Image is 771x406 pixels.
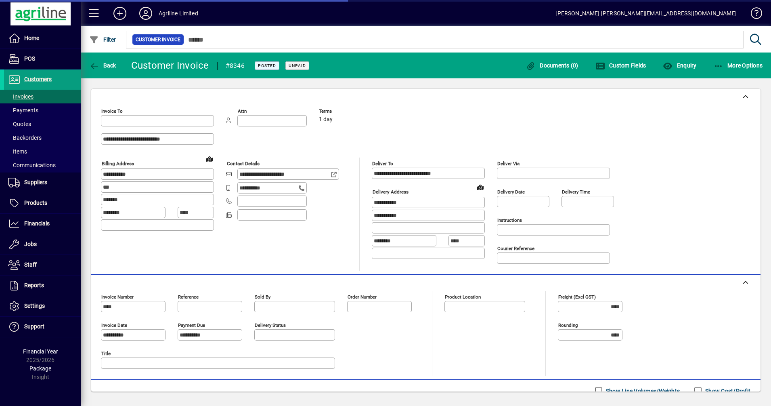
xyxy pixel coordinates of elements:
a: Items [4,145,81,158]
span: More Options [714,62,763,69]
span: Support [24,323,44,330]
mat-label: Invoice number [101,294,134,300]
button: Profile [133,6,159,21]
span: Customers [24,76,52,82]
a: Products [4,193,81,213]
mat-label: Invoice To [101,108,123,114]
mat-label: Deliver via [497,161,520,166]
span: Quotes [8,121,31,127]
span: Unpaid [289,63,306,68]
span: Backorders [8,135,42,141]
button: Enquiry [661,58,698,73]
a: View on map [474,181,487,194]
mat-label: Product location [445,294,481,300]
span: Reports [24,282,44,288]
a: Financials [4,214,81,234]
button: Custom Fields [593,58,648,73]
a: Reports [4,276,81,296]
span: Package [29,365,51,372]
span: Suppliers [24,179,47,185]
a: Home [4,28,81,48]
a: Jobs [4,234,81,255]
a: Backorders [4,131,81,145]
div: #8346 [226,59,245,72]
span: Staff [24,261,37,268]
mat-label: Delivery status [255,322,286,328]
mat-label: Delivery date [497,189,525,195]
mat-label: Rounding [558,322,578,328]
div: [PERSON_NAME] [PERSON_NAME][EMAIL_ADDRESS][DOMAIN_NAME] [555,7,737,20]
span: Enquiry [663,62,696,69]
span: Financial Year [23,348,58,355]
a: Knowledge Base [745,2,761,28]
button: Documents (0) [524,58,580,73]
span: Custom Fields [595,62,646,69]
mat-label: Instructions [497,217,522,223]
span: Back [89,62,116,69]
span: Terms [319,109,367,114]
mat-label: Order number [348,294,377,300]
a: Quotes [4,117,81,131]
span: Jobs [24,241,37,247]
mat-label: Reference [178,294,199,300]
a: Suppliers [4,172,81,193]
mat-label: Courier Reference [497,246,534,251]
span: Products [24,200,47,206]
app-page-header-button: Back [81,58,125,73]
a: Support [4,317,81,337]
label: Show Cost/Profit [704,387,750,395]
mat-label: Sold by [255,294,270,300]
span: Invoices [8,93,34,100]
a: POS [4,49,81,69]
a: Communications [4,158,81,172]
button: More Options [712,58,765,73]
mat-label: Invoice date [101,322,127,328]
a: Staff [4,255,81,275]
a: Payments [4,103,81,117]
button: Add [107,6,133,21]
a: Invoices [4,90,81,103]
a: Settings [4,296,81,316]
span: Items [8,148,27,155]
mat-label: Freight (excl GST) [558,294,596,300]
label: Show Line Volumes/Weights [604,387,680,395]
span: Financials [24,220,50,227]
button: Back [87,58,118,73]
a: View on map [203,152,216,165]
span: Customer Invoice [136,36,180,44]
span: Documents (0) [526,62,578,69]
span: Filter [89,36,116,43]
span: Communications [8,162,56,168]
span: Payments [8,107,38,114]
span: Posted [258,63,276,68]
div: Customer Invoice [131,59,209,72]
span: POS [24,55,35,62]
mat-label: Payment due [178,322,205,328]
span: 1 day [319,116,333,123]
mat-label: Delivery time [562,189,590,195]
span: Home [24,35,39,41]
mat-label: Attn [238,108,247,114]
mat-label: Deliver To [372,161,393,166]
span: Settings [24,303,45,309]
button: Filter [87,32,118,47]
mat-label: Title [101,351,111,356]
div: Agriline Limited [159,7,198,20]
